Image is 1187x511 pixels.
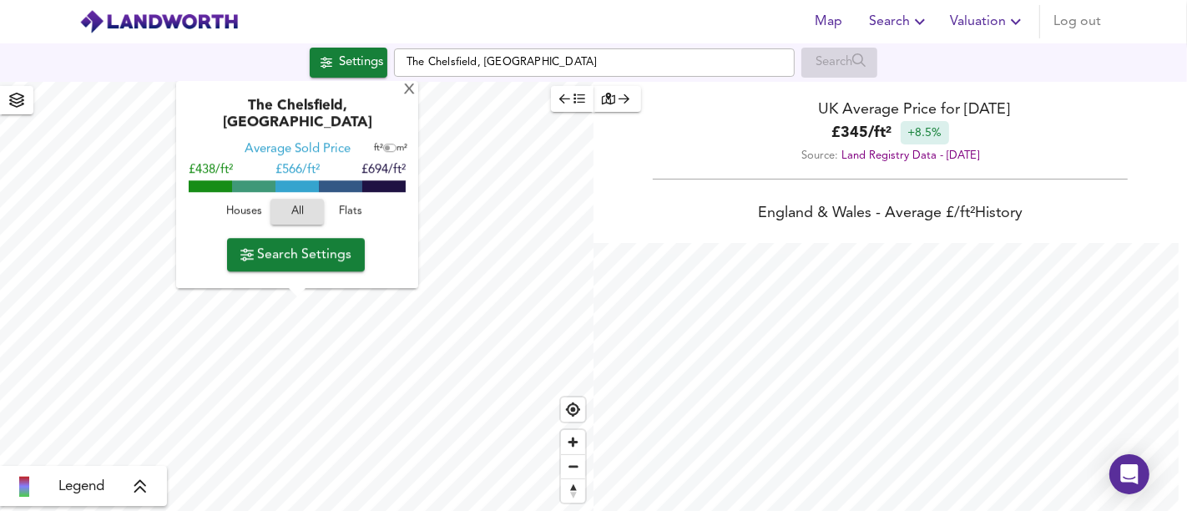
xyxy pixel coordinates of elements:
div: X [402,83,417,99]
span: Map [809,10,849,33]
button: Zoom out [561,454,585,478]
button: Flats [324,200,377,225]
div: UK Average Price for [DATE] [593,99,1187,121]
span: £438/ft² [189,164,233,177]
button: Log out [1047,5,1108,38]
div: Click to configure Search Settings [310,48,387,78]
button: Search Settings [227,238,365,271]
div: The Chelsfield, [GEOGRAPHIC_DATA] [184,99,410,142]
button: Settings [310,48,387,78]
div: +8.5% [901,121,949,144]
div: Average Sold Price [245,142,351,159]
button: Map [802,5,856,38]
button: All [270,200,324,225]
img: logo [79,9,239,34]
span: Zoom out [561,455,585,478]
div: Source: [593,144,1187,167]
button: Reset bearing to north [561,478,585,503]
b: £ 345 / ft² [832,122,892,144]
button: Houses [217,200,270,225]
div: Settings [339,52,383,73]
div: Enable a Source before running a Search [801,48,877,78]
span: Log out [1053,10,1101,33]
span: All [279,203,316,222]
button: Search [862,5,937,38]
button: Zoom in [561,430,585,454]
div: Open Intercom Messenger [1109,454,1149,494]
span: Valuation [950,10,1026,33]
span: Reset bearing to north [561,479,585,503]
button: Valuation [943,5,1033,38]
span: Search Settings [240,243,351,266]
div: England & Wales - Average £/ ft² History [593,203,1187,226]
span: Flats [328,203,373,222]
a: Land Registry Data - [DATE] [841,150,979,161]
button: Find my location [561,397,585,422]
span: Legend [58,477,104,497]
span: Houses [221,203,266,222]
input: Enter a location... [394,48,795,77]
span: £694/ft² [361,164,406,177]
span: Search [869,10,930,33]
span: £ 566/ft² [275,164,320,177]
span: m² [397,144,407,154]
span: ft² [374,144,383,154]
